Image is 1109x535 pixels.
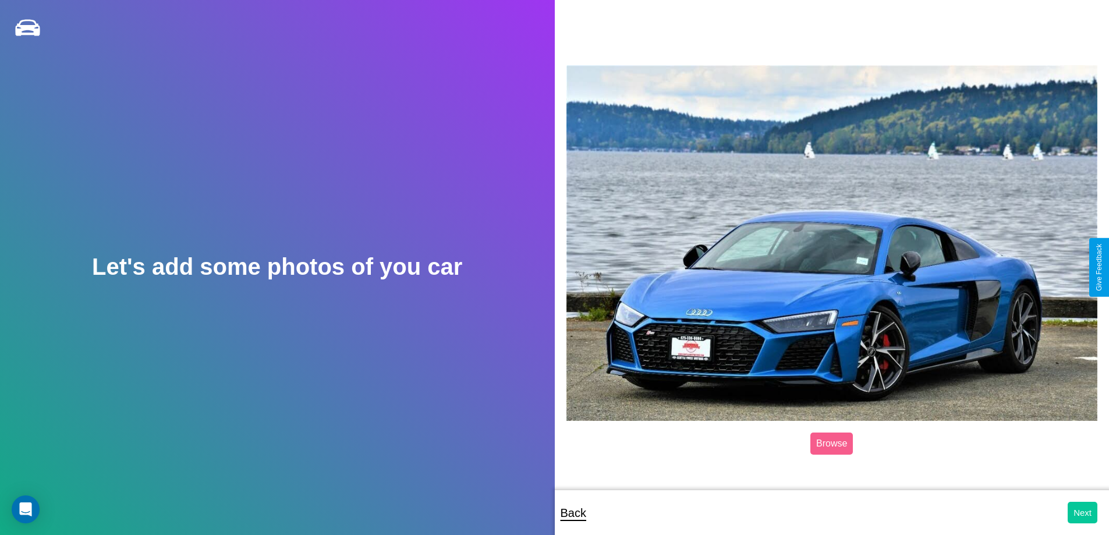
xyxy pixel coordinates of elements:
button: Next [1068,502,1097,523]
div: Open Intercom Messenger [12,495,40,523]
img: posted [566,65,1098,421]
label: Browse [810,433,853,455]
p: Back [561,502,586,523]
h2: Let's add some photos of you car [92,254,462,280]
div: Give Feedback [1095,244,1103,291]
